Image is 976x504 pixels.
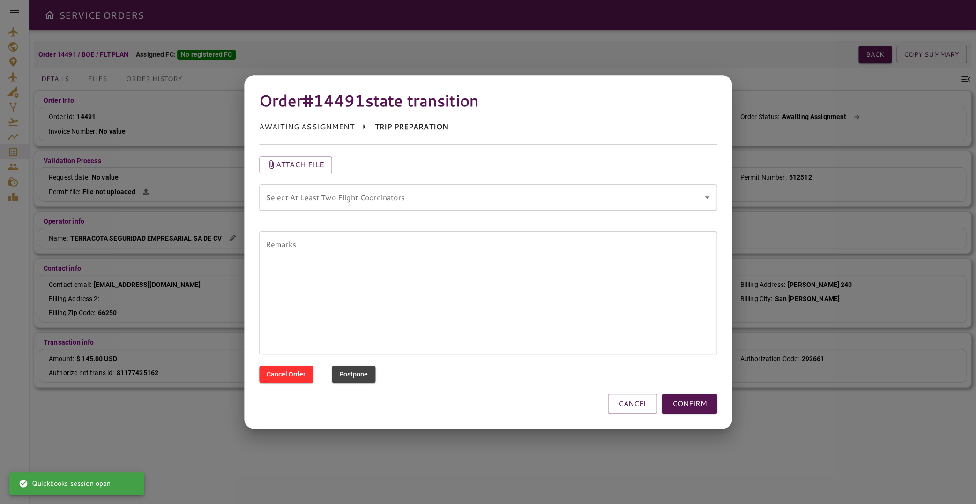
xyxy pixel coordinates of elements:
button: Attach file [259,156,332,173]
h4: Order #14491 state transition [259,90,717,110]
button: Cancel Order [259,366,313,383]
button: Postpone [332,366,375,383]
button: CANCEL [608,394,657,414]
div: Quickbooks session open [19,475,111,492]
p: TRIP PREPARATION [375,121,448,133]
p: Attach file [276,159,324,170]
button: CONFIRM [662,394,717,414]
button: Open [700,191,714,204]
p: AWAITING ASSIGNMENT [259,121,354,133]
